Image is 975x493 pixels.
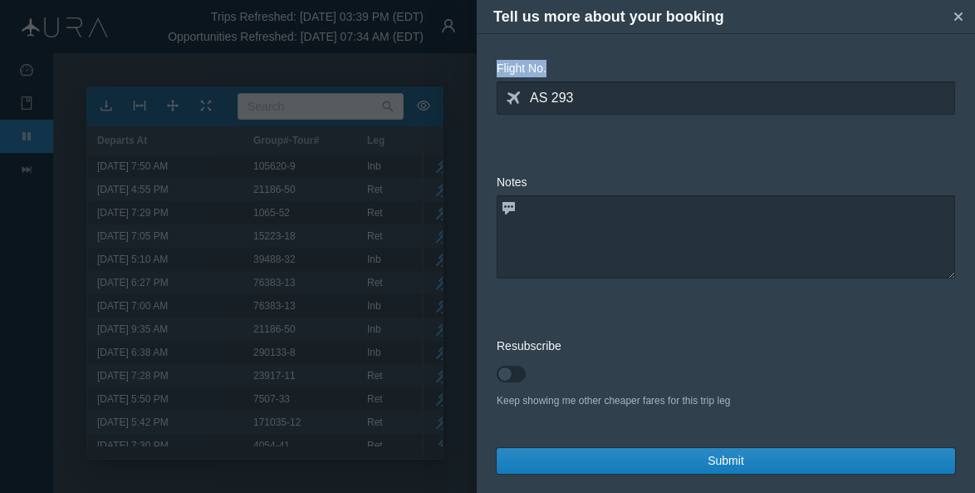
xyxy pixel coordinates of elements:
[497,339,561,352] span: Resubscribe
[497,62,546,75] span: Flight No.
[497,393,955,408] div: Keep showing me other cheaper fares for this trip leg
[946,4,971,29] button: Close
[493,6,946,28] h4: Tell us more about your booking
[708,452,744,470] span: Submit
[497,448,955,474] button: Submit
[497,175,527,189] span: Notes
